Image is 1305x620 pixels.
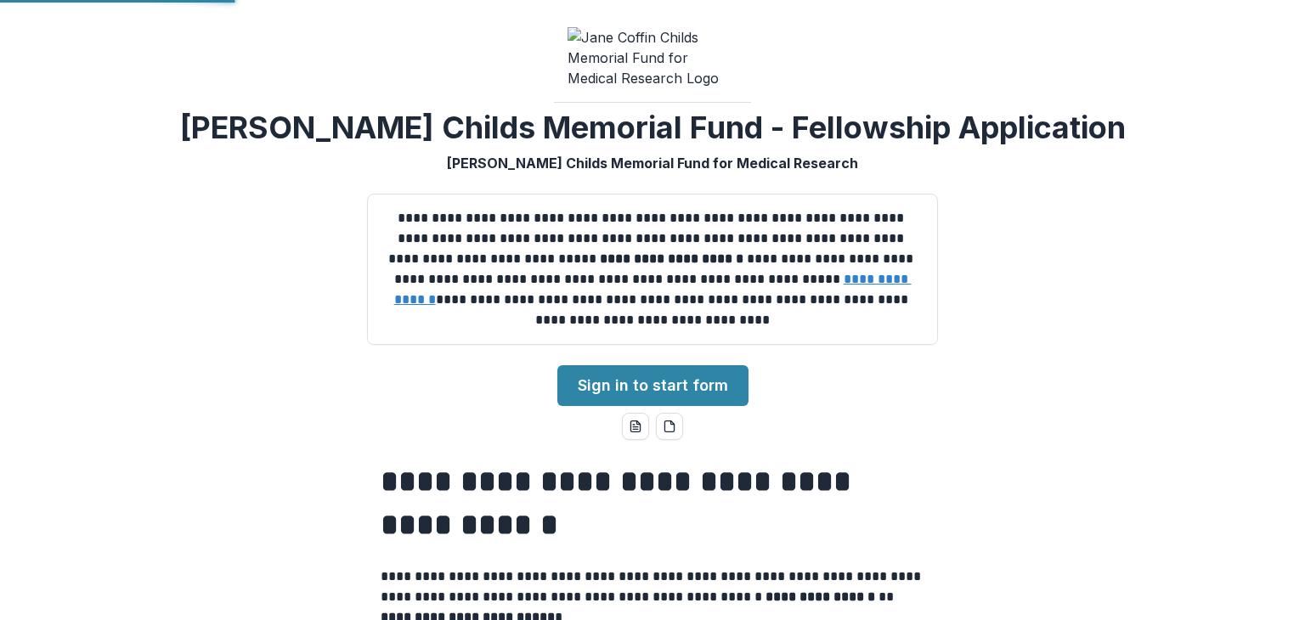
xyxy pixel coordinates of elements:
[568,27,737,88] img: Jane Coffin Childs Memorial Fund for Medical Research Logo
[622,413,649,440] button: word-download
[656,413,683,440] button: pdf-download
[557,365,749,406] a: Sign in to start form
[447,153,858,173] p: [PERSON_NAME] Childs Memorial Fund for Medical Research
[180,110,1126,146] h2: [PERSON_NAME] Childs Memorial Fund - Fellowship Application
